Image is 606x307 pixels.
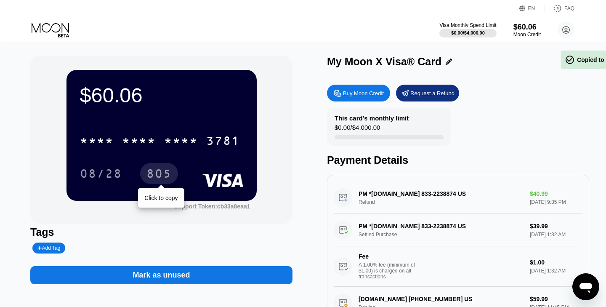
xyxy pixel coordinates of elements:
div: A 1.00% fee (minimum of $1.00) is charged on all transactions [359,262,422,280]
div: $60.06Moon Credit [513,23,541,37]
div: Click to copy [144,195,178,201]
div: Moon Credit [513,32,541,37]
div: Visa Monthly Spend Limit [439,22,496,28]
div: Visa Monthly Spend Limit$0.00/$4,000.00 [439,22,496,37]
div: FAQ [545,4,574,13]
div: Buy Moon Credit [327,85,390,101]
div: Add Tag [32,243,65,254]
div: EN [528,5,535,11]
div: 08/28 [80,168,122,182]
div: This card’s monthly limit [335,115,409,122]
div: [DATE] 1:32 AM [530,268,582,274]
div: My Moon X Visa® Card [327,56,441,68]
div: Mark as unused [133,270,190,280]
div: Tags [30,226,292,238]
div: 3781 [206,135,240,149]
iframe: Button to launch messaging window [572,273,599,300]
div: FeeA 1.00% fee (minimum of $1.00) is charged on all transactions$1.00[DATE] 1:32 AM [334,246,582,287]
div: 805 [146,168,172,182]
div: FAQ [564,5,574,11]
div: Buy Moon Credit [343,90,384,97]
div: $60.06 [80,83,243,107]
div: Request a Refund [410,90,454,97]
div: 805 [140,163,178,184]
div: Payment Details [327,154,589,166]
span:  [565,55,575,65]
div: $0.00 / $4,000.00 [451,30,485,35]
div: Request a Refund [396,85,459,101]
div: Fee [359,253,417,260]
div: $60.06 [513,23,541,32]
div: Support Token: cb33a8eaa1 [174,203,250,210]
div: Mark as unused [30,258,292,284]
div: 08/28 [74,163,128,184]
div: EN [519,4,545,13]
div: $1.00 [530,259,582,266]
div: $0.00 / $4,000.00 [335,124,380,135]
div: Add Tag [37,245,60,251]
div: Support Token:cb33a8eaa1 [174,203,250,210]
